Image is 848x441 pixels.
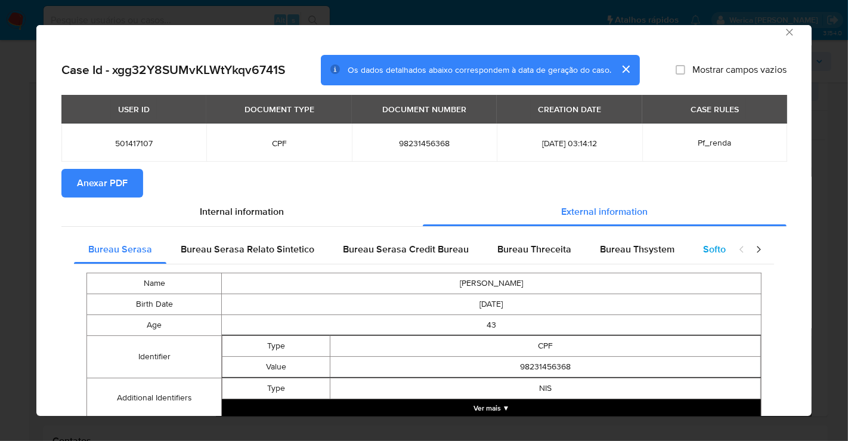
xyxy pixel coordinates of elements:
[222,336,330,357] td: Type
[330,336,760,357] td: CPF
[87,336,222,378] td: Identifier
[221,138,337,149] span: CPF
[200,205,284,218] span: Internal information
[88,242,152,256] span: Bureau Serasa
[366,138,482,149] span: 98231456368
[87,315,222,336] td: Age
[222,315,762,336] td: 43
[784,26,794,37] button: Fechar a janela
[222,399,761,417] button: Expand array
[343,242,469,256] span: Bureau Serasa Credit Bureau
[181,242,314,256] span: Bureau Serasa Relato Sintetico
[61,169,143,198] button: Anexar PDF
[74,235,726,264] div: Detailed external info
[330,378,760,399] td: NIS
[111,99,157,119] div: USER ID
[683,99,746,119] div: CASE RULES
[375,99,473,119] div: DOCUMENT NUMBER
[611,55,640,84] button: cerrar
[61,62,285,78] h2: Case Id - xgg32Y8SUMvKLWtYkqv6741S
[698,137,731,149] span: Pf_renda
[531,99,608,119] div: CREATION DATE
[600,242,674,256] span: Bureau Thsystem
[497,242,571,256] span: Bureau Threceita
[222,273,762,294] td: [PERSON_NAME]
[76,138,192,149] span: 501417107
[237,99,321,119] div: DOCUMENT TYPE
[703,242,731,256] span: Softon
[562,205,648,218] span: External information
[676,65,685,75] input: Mostrar campos vazios
[222,378,330,399] td: Type
[87,294,222,315] td: Birth Date
[61,198,787,226] div: Detailed info
[87,378,222,418] td: Additional Identifiers
[222,357,330,378] td: Value
[36,25,812,416] div: closure-recommendation-modal
[87,273,222,294] td: Name
[511,138,627,149] span: [DATE] 03:14:12
[348,64,611,76] span: Os dados detalhados abaixo correspondem à data de geração do caso.
[330,357,760,378] td: 98231456368
[692,64,787,76] span: Mostrar campos vazios
[77,170,128,196] span: Anexar PDF
[222,294,762,315] td: [DATE]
